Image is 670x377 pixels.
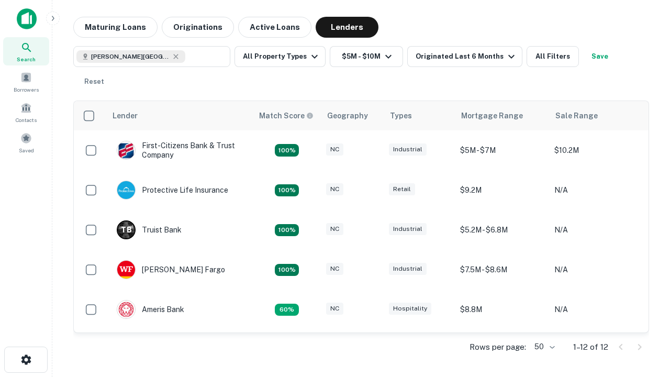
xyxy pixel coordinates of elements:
[327,109,368,122] div: Geography
[549,290,643,329] td: N/A
[549,170,643,210] td: N/A
[17,8,37,29] img: capitalize-icon.png
[389,303,431,315] div: Hospitality
[316,17,378,38] button: Lenders
[106,101,253,130] th: Lender
[3,128,49,157] a: Saved
[549,329,643,369] td: N/A
[389,223,427,235] div: Industrial
[461,109,523,122] div: Mortgage Range
[253,101,321,130] th: Capitalize uses an advanced AI algorithm to match your search with the best lender. The match sco...
[117,300,184,319] div: Ameris Bank
[113,109,138,122] div: Lender
[455,210,549,250] td: $5.2M - $6.8M
[16,116,37,124] span: Contacts
[117,181,228,199] div: Protective Life Insurance
[455,290,549,329] td: $8.8M
[527,46,579,67] button: All Filters
[549,101,643,130] th: Sale Range
[117,261,135,279] img: picture
[17,55,36,63] span: Search
[117,181,135,199] img: picture
[583,46,617,67] button: Save your search to get updates of matches that match your search criteria.
[455,130,549,170] td: $5M - $7M
[455,250,549,290] td: $7.5M - $8.6M
[117,220,182,239] div: Truist Bank
[275,184,299,197] div: Matching Properties: 2, hasApolloMatch: undefined
[390,109,412,122] div: Types
[259,110,314,121] div: Capitalize uses an advanced AI algorithm to match your search with the best lender. The match sco...
[455,101,549,130] th: Mortgage Range
[275,264,299,276] div: Matching Properties: 2, hasApolloMatch: undefined
[389,183,415,195] div: Retail
[3,37,49,65] a: Search
[407,46,522,67] button: Originated Last 6 Months
[162,17,234,38] button: Originations
[470,341,526,353] p: Rows per page:
[549,210,643,250] td: N/A
[326,143,343,156] div: NC
[117,141,242,160] div: First-citizens Bank & Trust Company
[117,260,225,279] div: [PERSON_NAME] Fargo
[618,260,670,310] iframe: Chat Widget
[117,141,135,159] img: picture
[330,46,403,67] button: $5M - $10M
[275,224,299,237] div: Matching Properties: 3, hasApolloMatch: undefined
[326,183,343,195] div: NC
[549,250,643,290] td: N/A
[416,50,518,63] div: Originated Last 6 Months
[326,263,343,275] div: NC
[3,98,49,126] a: Contacts
[321,101,384,130] th: Geography
[117,301,135,318] img: picture
[259,110,311,121] h6: Match Score
[549,130,643,170] td: $10.2M
[389,143,427,156] div: Industrial
[234,46,326,67] button: All Property Types
[455,170,549,210] td: $9.2M
[238,17,311,38] button: Active Loans
[389,263,427,275] div: Industrial
[91,52,170,61] span: [PERSON_NAME][GEOGRAPHIC_DATA], [GEOGRAPHIC_DATA]
[530,339,556,354] div: 50
[121,225,131,236] p: T B
[275,144,299,157] div: Matching Properties: 2, hasApolloMatch: undefined
[73,17,158,38] button: Maturing Loans
[384,101,455,130] th: Types
[326,303,343,315] div: NC
[573,341,608,353] p: 1–12 of 12
[19,146,34,154] span: Saved
[3,68,49,96] a: Borrowers
[455,329,549,369] td: $9.2M
[555,109,598,122] div: Sale Range
[77,71,111,92] button: Reset
[275,304,299,316] div: Matching Properties: 1, hasApolloMatch: undefined
[14,85,39,94] span: Borrowers
[326,223,343,235] div: NC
